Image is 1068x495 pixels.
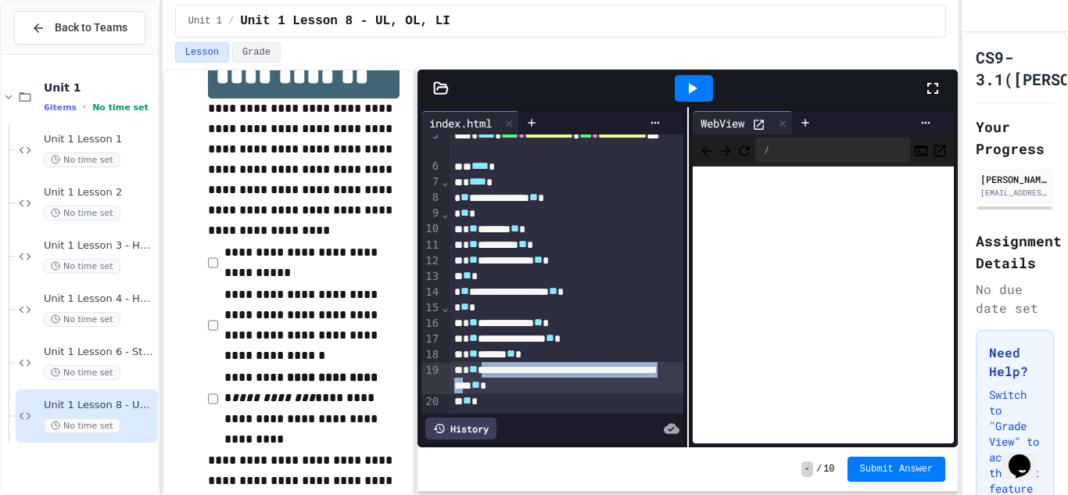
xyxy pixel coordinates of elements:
div: 6 [421,159,441,174]
div: 16 [421,316,441,332]
button: Open in new tab [932,141,948,160]
span: Unit 1 Lesson 8 - UL, OL, LI [44,399,155,412]
div: 20 [421,394,441,410]
div: index.html [421,115,500,131]
div: 10 [421,221,441,237]
button: Refresh [736,141,752,160]
span: / [228,15,234,27]
div: 19 [421,363,441,394]
span: Unit 1 Lesson 3 - Heading and paragraph tags [44,239,155,253]
span: 10 [823,463,834,475]
iframe: chat widget [1002,432,1052,479]
span: No time set [44,152,120,167]
span: Fold line [441,301,449,314]
span: No time set [92,102,149,113]
div: 12 [421,253,441,269]
span: Fold line [441,175,449,188]
h2: Your Progress [976,116,1054,160]
span: No time set [44,365,120,380]
span: Back [699,140,715,160]
span: Unit 1 Lesson 6 - Stations 1 [44,346,155,359]
span: Unit 1 Lesson 8 - UL, OL, LI [240,12,450,30]
div: WebView [693,111,793,135]
div: WebView [693,115,752,131]
span: No time set [44,312,120,327]
span: No time set [44,418,120,433]
div: 18 [421,347,441,363]
div: History [425,418,496,439]
span: Back to Teams [55,20,127,36]
span: Unit 1 Lesson 4 - Headlines Lab [44,292,155,306]
span: Submit Answer [860,463,934,475]
button: Back to Teams [14,11,145,45]
span: Unit 1 Lesson 2 [44,186,155,199]
button: Lesson [175,42,229,63]
span: Unit 1 [188,15,222,27]
button: Grade [232,42,281,63]
iframe: Web Preview [693,167,954,444]
div: 8 [421,190,441,206]
span: / [816,463,822,475]
span: Unit 1 [44,81,155,95]
h2: Assignment Details [976,230,1054,274]
div: 9 [421,206,441,221]
div: 14 [421,285,441,300]
h3: Need Help? [989,343,1041,381]
div: 7 [421,174,441,190]
div: index.html [421,111,519,135]
span: Forward [718,140,733,160]
div: 15 [421,300,441,316]
span: • [83,101,86,113]
span: 6 items [44,102,77,113]
span: No time set [44,259,120,274]
div: 13 [421,269,441,285]
div: No due date set [976,280,1054,317]
div: / [755,138,910,163]
div: 11 [421,238,441,253]
div: 5 [421,127,441,159]
div: [PERSON_NAME] [980,172,1049,186]
span: Unit 1 Lesson 1 [44,133,155,146]
span: Fold line [441,207,449,220]
span: No time set [44,206,120,221]
span: - [801,461,813,477]
button: Submit Answer [848,457,946,482]
div: 17 [421,332,441,347]
div: [EMAIL_ADDRESS][DOMAIN_NAME] [980,187,1049,199]
button: Console [913,141,929,160]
